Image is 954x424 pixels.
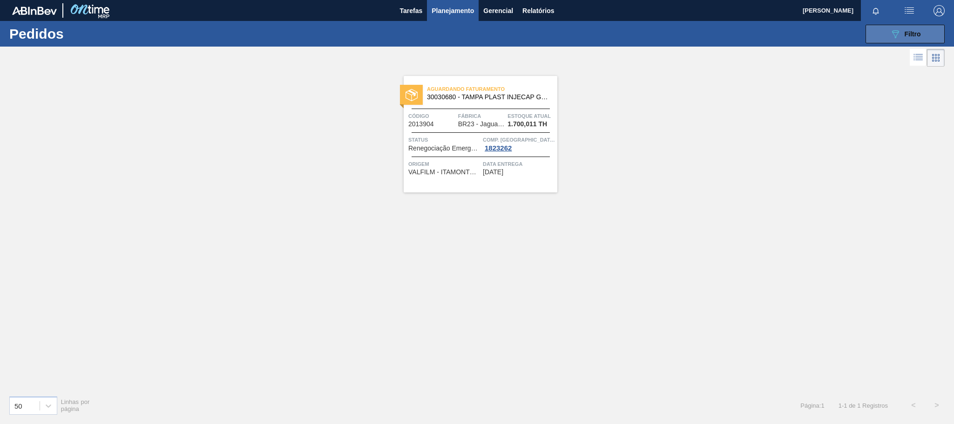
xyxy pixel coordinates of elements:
span: Status [408,135,480,144]
div: Visão em Lista [910,49,927,67]
span: Página : 1 [800,402,824,409]
span: Estoque atual [507,111,555,121]
a: statusAguardando Faturamento30030680 - TAMPA PLAST INJECAP GCA ZERO NIV24Código2013904FábricaBR23... [397,76,557,192]
span: Comp. Carga [483,135,555,144]
span: Gerencial [483,5,513,16]
div: 1823262 [483,144,514,152]
span: Aguardando Faturamento [427,84,557,94]
span: Origem [408,159,480,169]
span: Código [408,111,456,121]
h1: Pedidos [9,28,150,39]
img: userActions [904,5,915,16]
span: Data entrega [483,159,555,169]
span: 1 - 1 de 1 Registros [839,402,888,409]
span: Renegociação Emergencial de Pedido Aceita [408,145,480,152]
button: < [902,394,925,417]
span: Tarefas [399,5,422,16]
span: Planejamento [432,5,474,16]
span: 10/09/2025 [483,169,503,176]
span: 30030680 - TAMPA PLAST INJECAP GCA ZERO NIV24 [427,94,550,101]
span: Filtro [905,30,921,38]
span: Fábrica [458,111,506,121]
span: Relatórios [522,5,554,16]
img: status [406,89,418,101]
img: TNhmsLtSVTkK8tSr43FrP2fwEKptu5GPRR3wAAAABJRU5ErkJggg== [12,7,57,15]
span: 1.700,011 TH [507,121,547,128]
a: Comp. [GEOGRAPHIC_DATA]1823262 [483,135,555,152]
button: Filtro [866,25,945,43]
button: Notificações [861,4,891,17]
span: Linhas por página [61,398,90,412]
span: 2013904 [408,121,434,128]
div: Visão em Cards [927,49,945,67]
img: Logout [934,5,945,16]
span: VALFILM - ITAMONTE (MG) [408,169,480,176]
span: BR23 - Jaguariúna [458,121,505,128]
div: 50 [14,402,22,410]
button: > [925,394,948,417]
